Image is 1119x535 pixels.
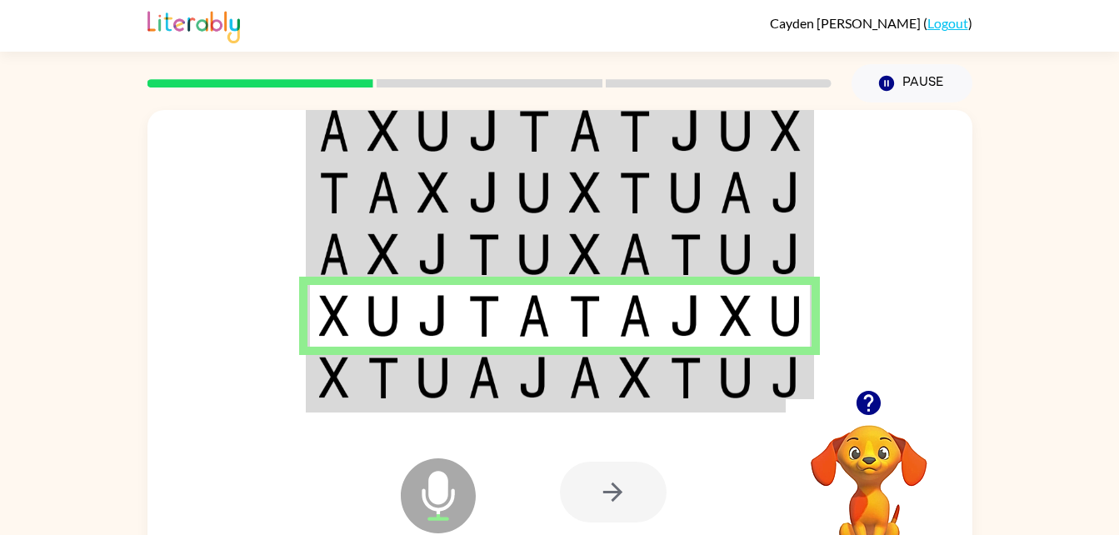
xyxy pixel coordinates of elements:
img: t [619,110,651,152]
img: a [569,110,601,152]
img: a [518,295,550,337]
img: a [319,110,349,152]
img: j [417,233,449,275]
img: x [367,233,399,275]
img: t [468,233,500,275]
span: Cayden [PERSON_NAME] [770,15,923,31]
img: j [468,110,500,152]
img: a [619,233,651,275]
img: u [720,357,752,398]
img: j [670,295,702,337]
img: u [720,233,752,275]
img: u [417,110,449,152]
img: x [619,357,651,398]
img: j [771,172,801,213]
img: u [720,110,752,152]
img: j [670,110,702,152]
img: x [569,172,601,213]
img: x [319,357,349,398]
img: t [670,357,702,398]
img: x [720,295,752,337]
img: j [771,357,801,398]
img: j [771,233,801,275]
img: j [518,357,550,398]
img: j [468,172,500,213]
img: a [319,233,349,275]
img: u [518,233,550,275]
img: x [417,172,449,213]
img: x [367,110,399,152]
img: Literably [147,7,240,43]
button: Pause [852,64,972,102]
img: a [468,357,500,398]
a: Logout [927,15,968,31]
img: u [518,172,550,213]
img: t [468,295,500,337]
img: x [771,110,801,152]
img: t [518,110,550,152]
img: t [569,295,601,337]
img: t [367,357,399,398]
img: a [367,172,399,213]
img: t [670,233,702,275]
img: u [670,172,702,213]
div: ( ) [770,15,972,31]
img: a [619,295,651,337]
img: t [619,172,651,213]
img: u [417,357,449,398]
img: x [569,233,601,275]
img: a [720,172,752,213]
img: x [319,295,349,337]
img: t [319,172,349,213]
img: a [569,357,601,398]
img: u [367,295,399,337]
img: j [417,295,449,337]
img: u [771,295,801,337]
